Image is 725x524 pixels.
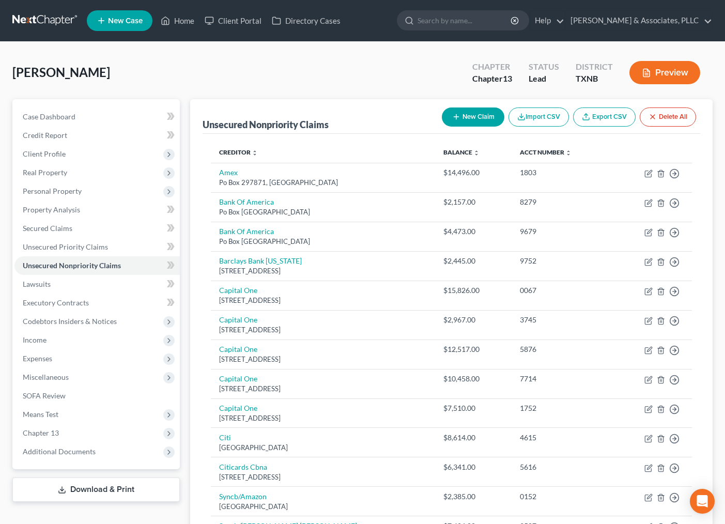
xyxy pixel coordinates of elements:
div: 4615 [520,433,603,443]
span: Income [23,335,47,344]
div: Chapter [472,61,512,73]
span: Means Test [23,410,58,419]
div: 5616 [520,462,603,472]
a: Case Dashboard [14,107,180,126]
span: Unsecured Priority Claims [23,242,108,251]
a: Bank Of America [219,227,274,236]
div: TXNB [576,73,613,85]
a: Lawsuits [14,275,180,294]
button: Preview [629,61,700,84]
a: Directory Cases [267,11,346,30]
i: unfold_more [473,150,480,156]
div: [STREET_ADDRESS] [219,413,427,423]
input: Search by name... [418,11,512,30]
span: SOFA Review [23,391,66,400]
div: $8,614.00 [443,433,503,443]
a: Acct Number unfold_more [520,148,572,156]
div: $10,458.00 [443,374,503,384]
div: $2,445.00 [443,256,503,266]
div: [STREET_ADDRESS] [219,355,427,364]
span: Credit Report [23,131,67,140]
span: Real Property [23,168,67,177]
a: [PERSON_NAME] & Associates, PLLC [565,11,712,30]
span: Expenses [23,354,52,363]
a: Credit Report [14,126,180,145]
div: [STREET_ADDRESS] [219,384,427,394]
a: Barclays Bank [US_STATE] [219,256,302,265]
div: [STREET_ADDRESS] [219,296,427,305]
div: $7,510.00 [443,403,503,413]
a: Citi [219,433,231,442]
a: Export CSV [573,107,636,127]
div: 0067 [520,285,603,296]
a: SOFA Review [14,387,180,405]
button: Delete All [640,107,696,127]
div: [GEOGRAPHIC_DATA] [219,443,427,453]
div: $14,496.00 [443,167,503,178]
div: Chapter [472,73,512,85]
div: 1752 [520,403,603,413]
div: Unsecured Nonpriority Claims [203,118,329,131]
a: Property Analysis [14,201,180,219]
button: New Claim [442,107,504,127]
a: Capital One [219,315,257,324]
div: $2,157.00 [443,197,503,207]
a: Secured Claims [14,219,180,238]
div: $2,967.00 [443,315,503,325]
span: Property Analysis [23,205,80,214]
span: New Case [108,17,143,25]
div: Status [529,61,559,73]
a: Home [156,11,199,30]
span: Codebtors Insiders & Notices [23,317,117,326]
i: unfold_more [565,150,572,156]
span: Chapter 13 [23,428,59,437]
div: 8279 [520,197,603,207]
div: Po Box 297871, [GEOGRAPHIC_DATA] [219,178,427,188]
div: 1803 [520,167,603,178]
span: Unsecured Nonpriority Claims [23,261,121,270]
div: 0152 [520,491,603,502]
span: Additional Documents [23,447,96,456]
a: Client Portal [199,11,267,30]
span: Lawsuits [23,280,51,288]
div: Lead [529,73,559,85]
div: 3745 [520,315,603,325]
button: Import CSV [508,107,569,127]
a: Creditor unfold_more [219,148,258,156]
a: Help [530,11,564,30]
a: Amex [219,168,238,177]
div: Po Box [GEOGRAPHIC_DATA] [219,237,427,246]
div: District [576,61,613,73]
a: Capital One [219,404,257,412]
div: [STREET_ADDRESS] [219,325,427,335]
div: 7714 [520,374,603,384]
span: Personal Property [23,187,82,195]
a: Balance unfold_more [443,148,480,156]
div: 9679 [520,226,603,237]
span: 13 [503,73,512,83]
div: $15,826.00 [443,285,503,296]
a: Capital One [219,345,257,353]
div: $12,517.00 [443,344,503,355]
span: Miscellaneous [23,373,69,381]
div: [GEOGRAPHIC_DATA] [219,502,427,512]
a: Syncb/Amazon [219,492,267,501]
a: Executory Contracts [14,294,180,312]
div: Open Intercom Messenger [690,489,715,514]
span: Case Dashboard [23,112,75,121]
span: Client Profile [23,149,66,158]
i: unfold_more [252,150,258,156]
span: [PERSON_NAME] [12,65,110,80]
div: Po Box [GEOGRAPHIC_DATA] [219,207,427,217]
span: Executory Contracts [23,298,89,307]
div: $2,385.00 [443,491,503,502]
div: $6,341.00 [443,462,503,472]
div: 9752 [520,256,603,266]
span: Secured Claims [23,224,72,233]
a: Capital One [219,374,257,383]
div: $4,473.00 [443,226,503,237]
a: Download & Print [12,477,180,502]
a: Unsecured Priority Claims [14,238,180,256]
a: Bank Of America [219,197,274,206]
a: Unsecured Nonpriority Claims [14,256,180,275]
